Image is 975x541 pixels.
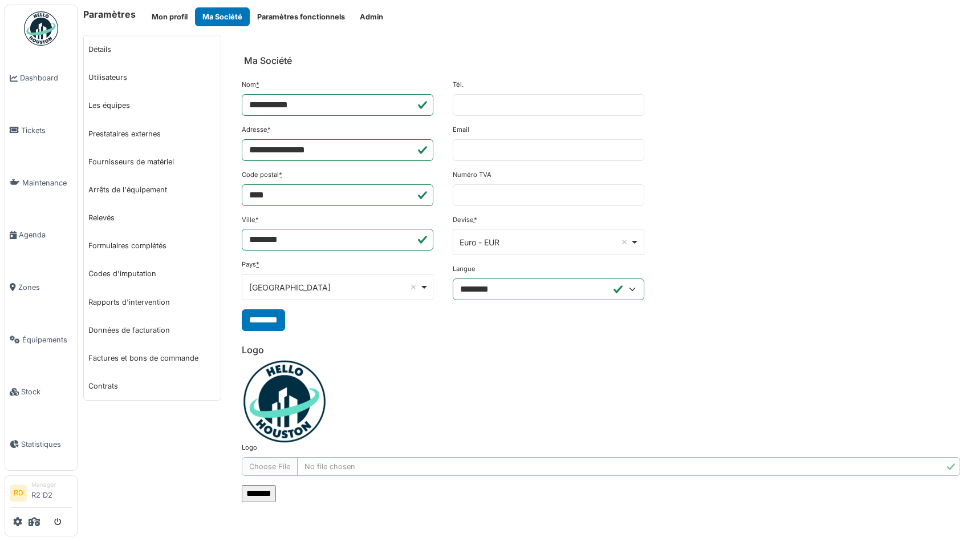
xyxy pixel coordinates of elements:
[84,63,221,91] a: Utilisateurs
[453,125,469,135] label: Email
[83,9,136,20] h6: Paramètres
[453,170,491,180] label: Numéro TVA
[24,11,58,46] img: Badge_color-CXgf-gQk.svg
[20,72,72,83] span: Dashboard
[84,288,221,316] a: Rapports d'intervention
[84,344,221,372] a: Factures et bons de commande
[5,156,77,209] a: Maintenance
[453,264,476,274] label: Langue
[84,148,221,176] a: Fournisseurs de matériel
[31,481,72,489] div: Manager
[84,91,221,119] a: Les équipes
[460,236,630,248] div: Euro - EUR
[84,35,221,63] a: Détails
[474,216,477,224] abbr: Requis
[84,232,221,260] a: Formulaires complétés
[144,7,195,26] button: Mon profil
[84,204,221,232] a: Relevés
[267,126,271,134] abbr: Requis
[21,125,72,136] span: Tickets
[453,80,464,90] label: Tél.
[352,7,391,26] button: Admin
[18,282,72,293] span: Zones
[242,125,271,135] label: Adresse
[255,216,259,224] abbr: Requis
[242,443,257,453] label: Logo
[5,261,77,314] a: Zones
[5,52,77,104] a: Dashboard
[408,281,419,293] button: Remove item: 'BE'
[249,281,420,293] div: [GEOGRAPHIC_DATA]
[84,372,221,400] a: Contrats
[5,418,77,471] a: Statistiques
[256,80,259,88] abbr: Requis
[242,360,327,443] img: 7c8bvjfeu1brgtr1swx4ies59ccs
[5,313,77,366] a: Équipements
[619,236,630,248] button: Remove item: 'EUR'
[256,260,259,268] abbr: Requis
[453,215,477,225] label: Devise
[242,80,259,90] label: Nom
[84,260,221,288] a: Codes d'imputation
[242,170,282,180] label: Code postal
[242,215,259,225] label: Ville
[10,485,27,502] li: RD
[279,171,282,179] abbr: Requis
[244,55,292,66] h6: Ma Société
[10,481,72,508] a: RD ManagerR2 D2
[250,7,352,26] button: Paramètres fonctionnels
[84,120,221,148] a: Prestataires externes
[84,316,221,344] a: Données de facturation
[22,177,72,188] span: Maintenance
[242,345,960,356] h6: Logo
[31,481,72,505] li: R2 D2
[22,334,72,345] span: Équipements
[242,260,259,269] label: Pays
[195,7,250,26] button: Ma Société
[5,104,77,157] a: Tickets
[5,366,77,418] a: Stock
[21,439,72,450] span: Statistiques
[84,176,221,204] a: Arrêts de l'équipement
[21,386,72,397] span: Stock
[5,209,77,261] a: Agenda
[19,229,72,240] span: Agenda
